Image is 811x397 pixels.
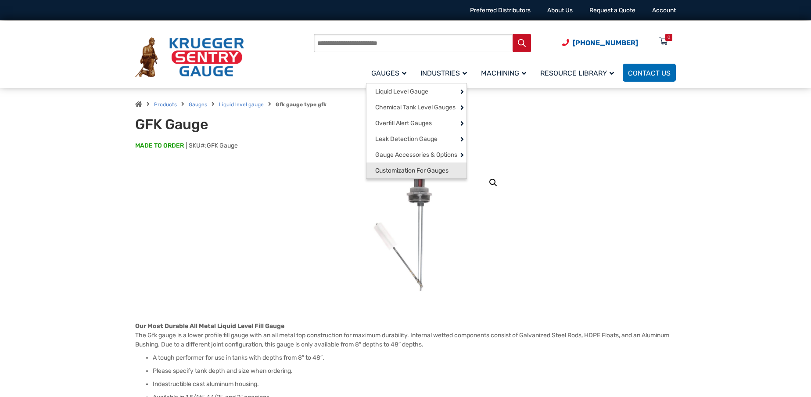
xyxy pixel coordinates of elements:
span: Leak Detection Gauge [375,135,438,143]
span: MADE TO ORDER [135,141,184,150]
span: Customization For Gauges [375,167,449,175]
span: Resource Library [540,69,614,77]
a: Liquid Level Gauge [366,83,467,99]
li: A tough performer for use in tanks with depths from 8″ to 48″. [153,354,676,362]
li: Please specify tank depth and size when ordering. [153,367,676,375]
a: Resource Library [535,62,623,83]
a: Gauges [366,62,415,83]
a: Liquid level gauge [219,101,264,108]
a: Machining [476,62,535,83]
a: Account [652,7,676,14]
a: About Us [547,7,573,14]
span: Overfill Alert Gauges [375,119,432,127]
a: Chemical Tank Level Gauges [366,99,467,115]
span: Contact Us [628,69,671,77]
a: Contact Us [623,64,676,82]
span: Gauges [371,69,406,77]
span: SKU#: [186,142,238,149]
img: Krueger Sentry Gauge [135,37,244,78]
a: Overfill Alert Gauges [366,115,467,131]
a: Leak Detection Gauge [366,131,467,147]
li: Indestructible cast aluminum housing. [153,380,676,389]
a: Gauges [189,101,207,108]
span: Machining [481,69,526,77]
span: [PHONE_NUMBER] [573,39,638,47]
span: GFK Gauge [207,142,238,149]
a: Request a Quote [589,7,635,14]
strong: Gfk gauge type gfk [276,101,327,108]
strong: Our Most Durable All Metal Liquid Level Fill Gauge [135,322,284,330]
a: View full-screen image gallery [485,175,501,191]
p: The Gfk gauge is a lower profile fill gauge with an all metal top construction for maximum durabi... [135,321,676,349]
a: Customization For Gauges [366,162,467,178]
a: Gauge Accessories & Options [366,147,467,162]
a: Phone Number (920) 434-8860 [562,37,638,48]
span: Industries [420,69,467,77]
a: Preferred Distributors [470,7,531,14]
h1: GFK Gauge [135,116,352,133]
a: Products [154,101,177,108]
span: Gauge Accessories & Options [375,151,457,159]
div: 0 [667,34,670,41]
span: Liquid Level Gauge [375,88,428,96]
span: Chemical Tank Level Gauges [375,104,456,112]
a: Industries [415,62,476,83]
